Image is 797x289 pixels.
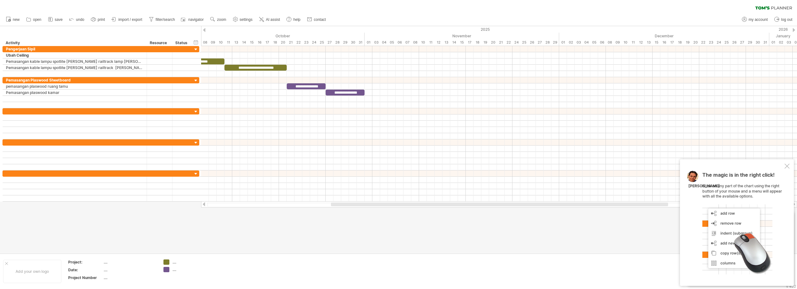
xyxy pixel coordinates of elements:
[175,40,189,46] div: Status
[723,39,730,46] div: Thursday, 25 December 2025
[567,39,575,46] div: Tuesday, 2 December 2025
[68,259,102,265] div: Project:
[224,39,232,46] div: Saturday, 11 October 2025
[668,39,676,46] div: Wednesday, 17 December 2025
[98,17,105,22] span: print
[435,39,442,46] div: Wednesday, 12 November 2025
[232,39,240,46] div: Monday, 13 October 2025
[497,39,505,46] div: Friday, 21 November 2025
[544,39,551,46] div: Friday, 28 November 2025
[688,184,720,189] div: [PERSON_NAME]
[341,39,349,46] div: Wednesday, 29 October 2025
[6,90,144,96] div: Pemasangan plaswood kamar
[257,16,282,24] a: AI assist
[466,39,474,46] div: Monday, 17 November 2025
[520,39,528,46] div: Tuesday, 25 November 2025
[209,16,228,24] a: zoom
[707,39,715,46] div: Tuesday, 23 December 2025
[154,33,365,39] div: October 2025
[769,39,777,46] div: Thursday, 1 January 2026
[606,39,614,46] div: Monday, 8 December 2025
[740,16,770,24] a: my account
[150,40,169,46] div: Resource
[786,284,796,289] div: v 422
[598,39,606,46] div: Saturday, 6 December 2025
[419,39,427,46] div: Monday, 10 November 2025
[33,17,41,22] span: open
[559,39,567,46] div: Monday, 1 December 2025
[68,16,86,24] a: undo
[481,39,489,46] div: Wednesday, 19 November 2025
[582,39,590,46] div: Thursday, 4 December 2025
[551,39,559,46] div: Saturday, 29 November 2025
[660,39,668,46] div: Tuesday, 16 December 2025
[754,39,762,46] div: Tuesday, 30 December 2025
[372,39,380,46] div: Monday, 3 November 2025
[575,39,582,46] div: Wednesday, 3 December 2025
[89,16,107,24] a: print
[427,39,435,46] div: Tuesday, 11 November 2025
[730,39,738,46] div: Friday, 26 December 2025
[676,39,684,46] div: Thursday, 18 December 2025
[489,39,497,46] div: Thursday, 20 November 2025
[645,39,653,46] div: Saturday, 13 December 2025
[314,17,326,22] span: contact
[217,39,224,46] div: Friday, 10 October 2025
[240,17,252,22] span: settings
[305,16,328,24] a: contact
[746,39,754,46] div: Monday, 29 December 2025
[156,17,175,22] span: filter/search
[474,39,481,46] div: Tuesday, 18 November 2025
[266,17,280,22] span: AI assist
[357,39,365,46] div: Friday, 31 October 2025
[180,16,205,24] a: navigator
[172,259,206,265] div: ....
[349,39,357,46] div: Thursday, 30 October 2025
[104,267,156,273] div: ....
[118,17,142,22] span: import / export
[781,17,792,22] span: log out
[3,260,61,283] div: Add your own logo
[505,39,512,46] div: Saturday, 22 November 2025
[293,17,300,22] span: help
[365,39,372,46] div: Saturday, 1 November 2025
[6,46,144,52] div: Pengerjaan Sipil
[25,16,43,24] a: open
[326,39,333,46] div: Monday, 27 October 2025
[46,16,64,24] a: save
[110,16,144,24] a: import / export
[777,39,785,46] div: Friday, 2 January 2026
[621,39,629,46] div: Wednesday, 10 December 2025
[403,39,411,46] div: Friday, 7 November 2025
[240,39,248,46] div: Tuesday, 14 October 2025
[217,17,226,22] span: zoom
[590,39,598,46] div: Friday, 5 December 2025
[271,39,279,46] div: Saturday, 18 October 2025
[285,16,302,24] a: help
[231,16,254,24] a: settings
[536,39,544,46] div: Thursday, 27 November 2025
[738,39,746,46] div: Saturday, 27 December 2025
[263,39,271,46] div: Friday, 17 October 2025
[512,39,520,46] div: Monday, 24 November 2025
[380,39,388,46] div: Tuesday, 4 November 2025
[147,16,177,24] a: filter/search
[104,259,156,265] div: ....
[653,39,660,46] div: Monday, 15 December 2025
[209,39,217,46] div: Thursday, 9 October 2025
[559,33,769,39] div: December 2025
[4,16,21,24] a: new
[396,39,403,46] div: Thursday, 6 November 2025
[614,39,621,46] div: Tuesday, 9 December 2025
[104,275,156,280] div: ....
[773,16,794,24] a: log out
[458,39,466,46] div: Saturday, 15 November 2025
[785,39,793,46] div: Saturday, 3 January 2026
[528,39,536,46] div: Wednesday, 26 November 2025
[762,39,769,46] div: Wednesday, 31 December 2025
[6,77,144,83] div: Pemasangan Plaswood Sheetboard
[388,39,396,46] div: Wednesday, 5 November 2025
[450,39,458,46] div: Friday, 14 November 2025
[248,39,256,46] div: Wednesday, 15 October 2025
[684,39,691,46] div: Friday, 19 December 2025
